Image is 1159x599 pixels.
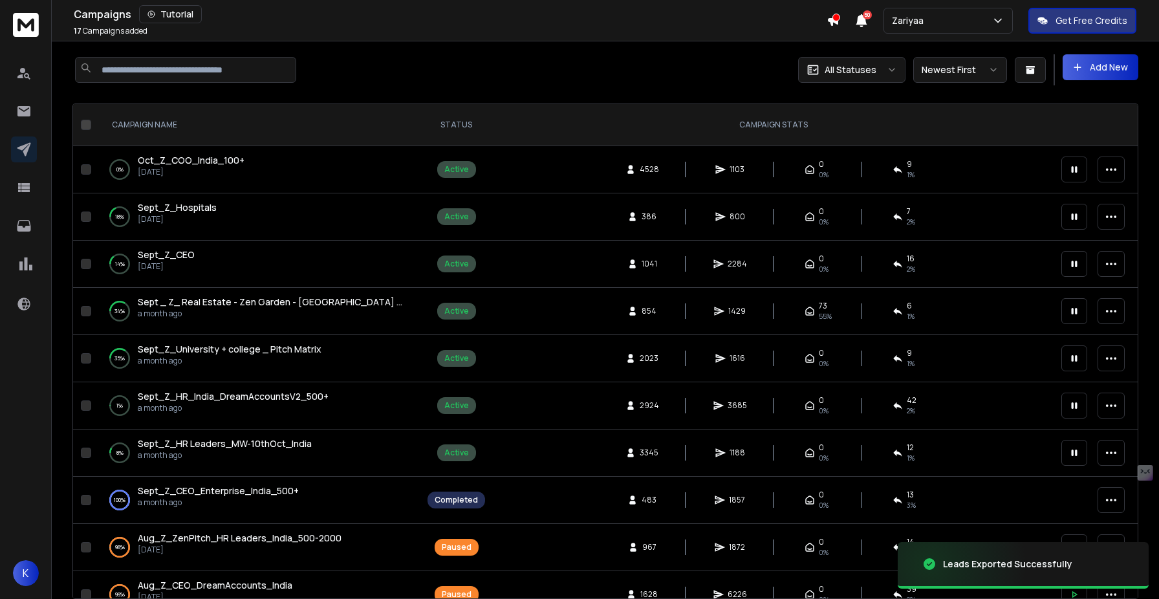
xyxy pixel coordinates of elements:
[907,406,915,416] span: 2 %
[819,254,824,264] span: 0
[114,352,125,365] p: 35 %
[819,406,829,416] span: 0%
[819,584,824,594] span: 0
[138,154,244,167] a: Oct_Z_COO_India_100+
[907,453,915,463] span: 1 %
[138,579,292,592] a: Aug_Z_CEO_DreamAccounts_India
[139,5,202,23] button: Tutorial
[819,301,827,311] span: 73
[907,169,915,180] span: 1 %
[907,395,916,406] span: 42
[819,500,829,510] span: 0%
[730,448,745,458] span: 1188
[907,348,912,358] span: 9
[74,5,827,23] div: Campaigns
[640,164,659,175] span: 4528
[819,217,829,227] span: 0%
[138,545,341,555] p: [DATE]
[907,358,915,369] span: 1 %
[907,442,914,453] span: 12
[493,104,1054,146] th: CAMPAIGN STATS
[115,541,125,554] p: 98 %
[96,382,420,430] td: 1%Sept_Z_HR_India_DreamAccountsV2_500+a month ago
[819,442,824,453] span: 0
[138,248,195,261] a: Sept_Z_CEO
[1028,8,1136,34] button: Get Free Credits
[642,495,656,505] span: 483
[729,495,745,505] span: 1857
[442,542,471,552] div: Paused
[913,57,1007,83] button: Newest First
[74,26,147,36] p: Campaigns added
[907,206,911,217] span: 7
[819,547,829,558] span: 0%
[96,104,420,146] th: CAMPAIGN NAME
[943,558,1072,571] div: Leads Exported Successfully
[819,453,829,463] span: 0%
[138,154,244,166] span: Oct_Z_COO_India_100+
[640,400,659,411] span: 2924
[96,146,420,193] td: 0%Oct_Z_COO_India_100+[DATE]
[138,201,217,213] span: Sept_Z_Hospitals
[114,305,125,318] p: 34 %
[1063,54,1138,80] button: Add New
[96,430,420,477] td: 8%Sept_Z_HR Leaders_MW-10thOct_Indiaa month ago
[728,400,747,411] span: 3685
[819,159,824,169] span: 0
[96,335,420,382] td: 35%Sept_Z_University + college _ Pitch Matrixa month ago
[444,448,469,458] div: Active
[819,169,829,180] span: 0%
[138,390,329,402] span: Sept_Z_HR_India_DreamAccountsV2_500+
[729,542,745,552] span: 1872
[138,356,321,366] p: a month ago
[74,25,81,36] span: 17
[1056,14,1127,27] p: Get Free Credits
[138,201,217,214] a: Sept_Z_Hospitals
[444,164,469,175] div: Active
[907,500,916,510] span: 3 %
[13,560,39,586] button: K
[728,259,747,269] span: 2284
[819,537,824,547] span: 0
[138,343,321,355] span: Sept_Z_University + college _ Pitch Matrix
[138,403,329,413] p: a month ago
[642,259,657,269] span: 1041
[819,358,829,369] span: 0%
[907,254,915,264] span: 16
[642,306,656,316] span: 854
[640,448,658,458] span: 3345
[138,485,299,497] a: Sept_Z_CEO_Enterprise_India_500+
[819,490,824,500] span: 0
[907,490,914,500] span: 13
[730,212,745,222] span: 800
[138,437,312,450] span: Sept_Z_HR Leaders_MW-10thOct_India
[435,495,478,505] div: Completed
[444,353,469,364] div: Active
[138,390,329,403] a: Sept_Z_HR_India_DreamAccountsV2_500+
[819,395,824,406] span: 0
[138,167,244,177] p: [DATE]
[907,217,915,227] span: 2 %
[640,353,658,364] span: 2023
[642,542,656,552] span: 967
[444,306,469,316] div: Active
[96,524,420,571] td: 98%Aug_Z_ZenPitch_HR Leaders_India_500-2000[DATE]
[907,159,912,169] span: 9
[96,288,420,335] td: 34%Sept _ Z_ Real Estate - Zen Garden - [GEOGRAPHIC_DATA] + [GEOGRAPHIC_DATA]a month ago
[116,163,124,176] p: 0 %
[138,214,217,224] p: [DATE]
[96,477,420,524] td: 100%Sept_Z_CEO_Enterprise_India_500+a month ago
[420,104,493,146] th: STATUS
[138,497,299,508] p: a month ago
[730,353,745,364] span: 1616
[444,400,469,411] div: Active
[138,579,292,591] span: Aug_Z_CEO_DreamAccounts_India
[892,14,929,27] p: Zariyaa
[138,343,321,356] a: Sept_Z_University + college _ Pitch Matrix
[728,306,746,316] span: 1429
[642,212,656,222] span: 386
[138,532,341,545] a: Aug_Z_ZenPitch_HR Leaders_India_500-2000
[907,264,915,274] span: 2 %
